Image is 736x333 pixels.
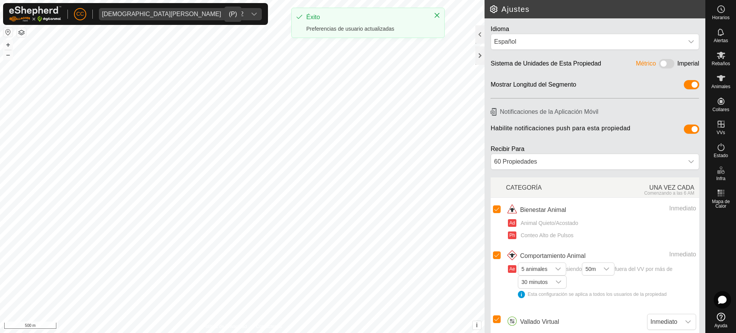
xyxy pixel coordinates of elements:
[473,321,481,330] button: i
[491,125,631,136] span: Habilite notificaciones push para esta propiedad
[508,219,516,227] button: Ad
[491,146,524,152] label: Recibir Para
[506,316,518,328] img: icono de vallados cirtuales
[706,310,736,331] a: Ayuda
[599,263,614,275] div: dropdown trigger
[203,323,247,330] a: Política de Privacidad
[306,25,426,33] div: Preferencias de usuario actualizadas
[712,107,729,112] span: Collares
[712,15,729,20] span: Horarios
[491,34,683,49] span: Español
[491,154,683,169] div: 60 Propiedades
[677,59,699,71] div: Imperial
[256,323,282,330] a: Contáctenos
[508,231,516,239] button: Ph
[246,8,262,20] div: dropdown trigger
[714,153,728,158] span: Estado
[518,219,578,227] span: Animal Quieto/Acostado
[711,61,730,66] span: Rebaños
[76,10,84,18] span: CC
[518,276,550,288] span: 30 minutos
[518,263,550,275] span: 5 animales
[506,179,603,196] div: CATEGORÍA
[683,34,699,49] div: dropdown trigger
[3,50,13,59] button: –
[99,8,246,20] span: Jesus Vicente Iglesias Casas - 20962
[491,80,576,92] div: Mostrar Longitud del Segmento
[617,204,696,213] div: Inmediato
[551,276,566,288] div: dropdown trigger
[520,205,566,215] span: Bienestar Animal
[617,250,696,259] div: Inmediato
[494,37,680,46] div: Español
[603,179,699,196] div: UNA VEZ CADA
[518,291,696,298] div: Esta configuración se aplica a todos los usuarios de la propiedad
[582,263,599,275] span: 50m
[508,265,516,273] button: Ae
[488,105,702,118] h6: Notificaciones de la Aplicación Móvil
[491,25,699,34] div: Idioma
[9,6,61,22] img: Logo Gallagher
[603,190,694,196] div: Comenzando a las 6 AM
[506,204,518,216] img: icono de bienestar animal
[716,130,725,135] span: VVs
[520,251,586,261] span: Comportamiento Animal
[3,28,13,37] button: Restablecer Mapa
[3,40,13,49] button: +
[711,84,730,89] span: Animales
[489,5,705,14] h2: Ajustes
[518,266,696,298] span: siendo fuera del VV por más de
[520,317,559,326] span: Vallado Virtual
[102,11,243,17] div: [DEMOGRAPHIC_DATA][PERSON_NAME] - 20962
[716,176,725,181] span: Infra
[306,13,426,22] div: Éxito
[491,59,601,71] div: Sistema de Unidades de Esta Propiedad
[476,322,478,328] span: i
[636,59,656,71] div: Métrico
[714,38,728,43] span: Alertas
[715,323,728,328] span: Ayuda
[518,231,573,239] span: Conteo Alto de Pulsos
[647,314,680,330] span: Inmediato
[432,10,442,21] button: Close
[506,250,518,262] img: icono de comportamiento animal
[17,28,26,37] button: Capas del Mapa
[708,199,734,208] span: Mapa de Calor
[680,314,696,330] div: dropdown trigger
[550,263,566,275] div: dropdown trigger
